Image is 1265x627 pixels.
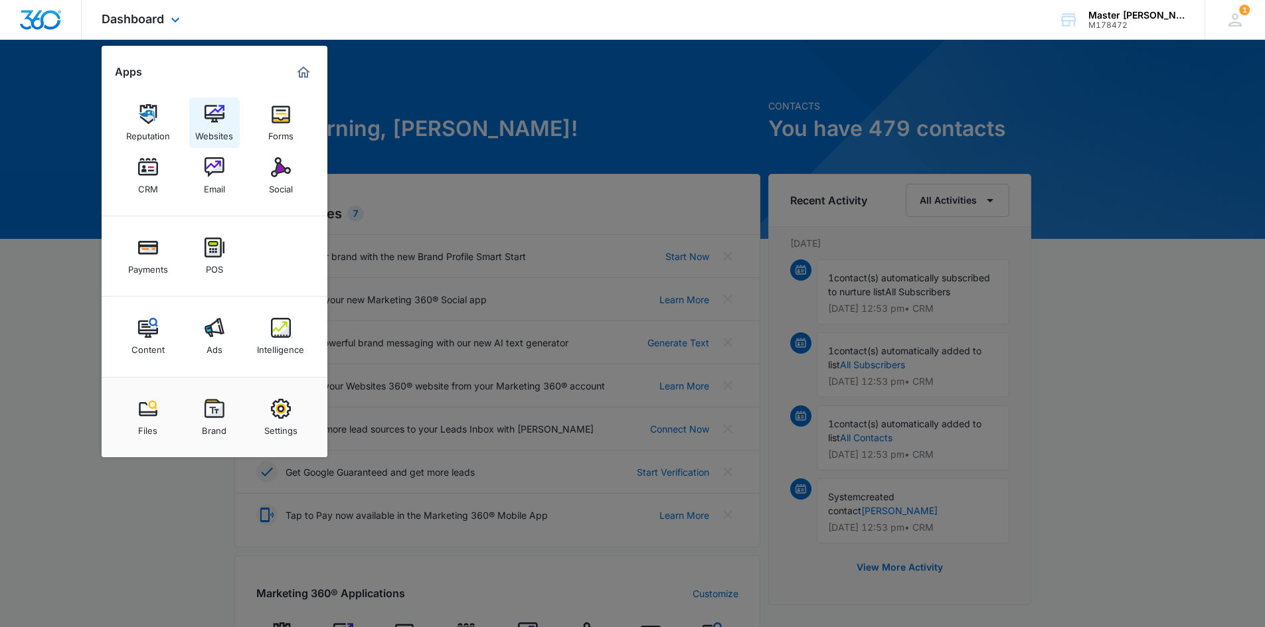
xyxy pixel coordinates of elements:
a: Marketing 360® Dashboard [293,62,314,83]
a: Settings [256,392,306,443]
a: Files [123,392,173,443]
a: Content [123,311,173,362]
span: 1 [1239,5,1250,15]
h2: Apps [115,66,142,78]
a: Email [189,151,240,201]
div: account name [1088,10,1185,21]
div: Reputation [126,124,170,141]
div: Websites [195,124,233,141]
a: Reputation [123,98,173,148]
div: Settings [264,419,297,436]
div: Brand [202,419,226,436]
div: Email [204,177,225,194]
div: Social [269,177,293,194]
div: notifications count [1239,5,1250,15]
div: Intelligence [257,338,304,355]
a: Forms [256,98,306,148]
div: Payments [128,257,168,275]
a: Websites [189,98,240,148]
div: Files [138,419,157,436]
a: CRM [123,151,173,201]
a: Brand [189,392,240,443]
div: account id [1088,21,1185,30]
a: Ads [189,311,240,362]
a: Social [256,151,306,201]
div: CRM [138,177,158,194]
div: POS [206,257,223,275]
span: Dashboard [102,12,164,26]
div: Ads [207,338,222,355]
a: POS [189,231,240,281]
a: Intelligence [256,311,306,362]
a: Payments [123,231,173,281]
div: Content [131,338,165,355]
div: Forms [268,124,294,141]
